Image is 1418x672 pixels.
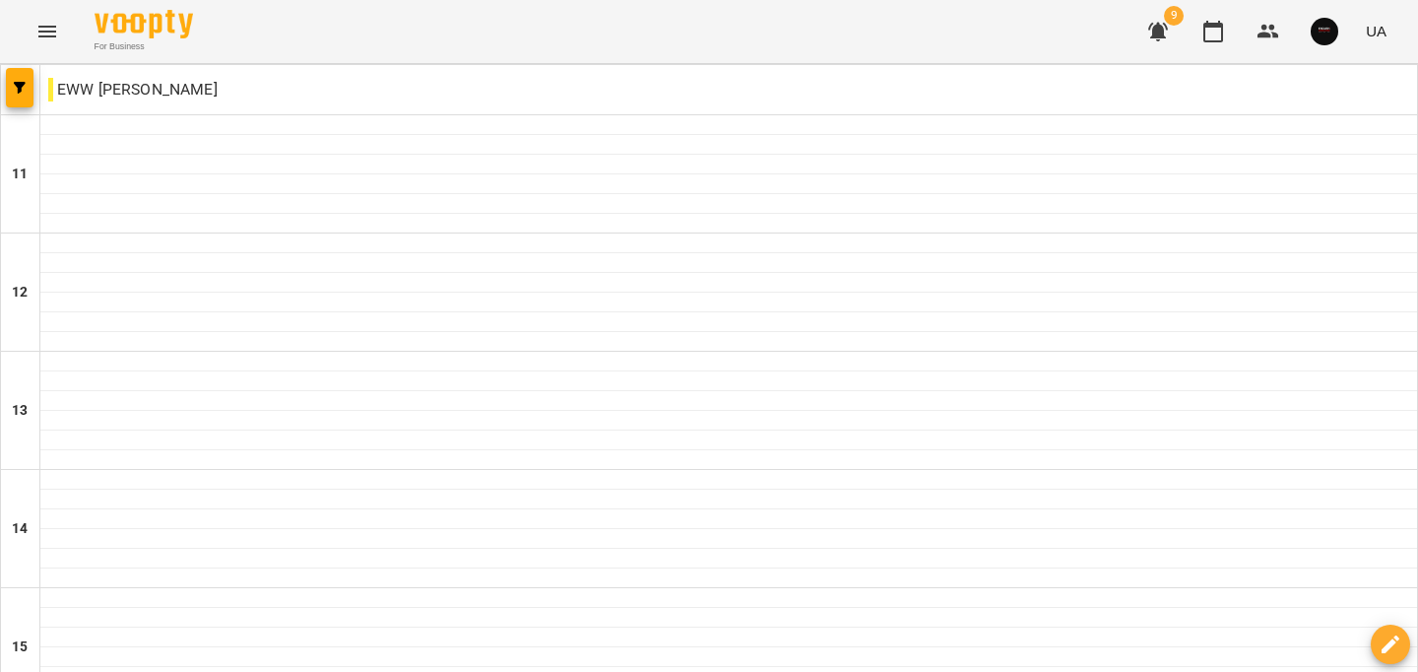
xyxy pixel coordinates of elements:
h6: 15 [12,637,28,658]
img: 5eed76f7bd5af536b626cea829a37ad3.jpg [1311,18,1338,45]
button: UA [1358,13,1394,49]
span: UA [1366,21,1386,41]
button: Menu [24,8,71,55]
h6: 11 [12,164,28,185]
span: For Business [95,40,193,53]
img: Voopty Logo [95,10,193,38]
h6: 14 [12,518,28,540]
h6: 12 [12,282,28,303]
span: 9 [1164,6,1184,26]
p: EWW [PERSON_NAME] [48,78,218,101]
h6: 13 [12,400,28,422]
